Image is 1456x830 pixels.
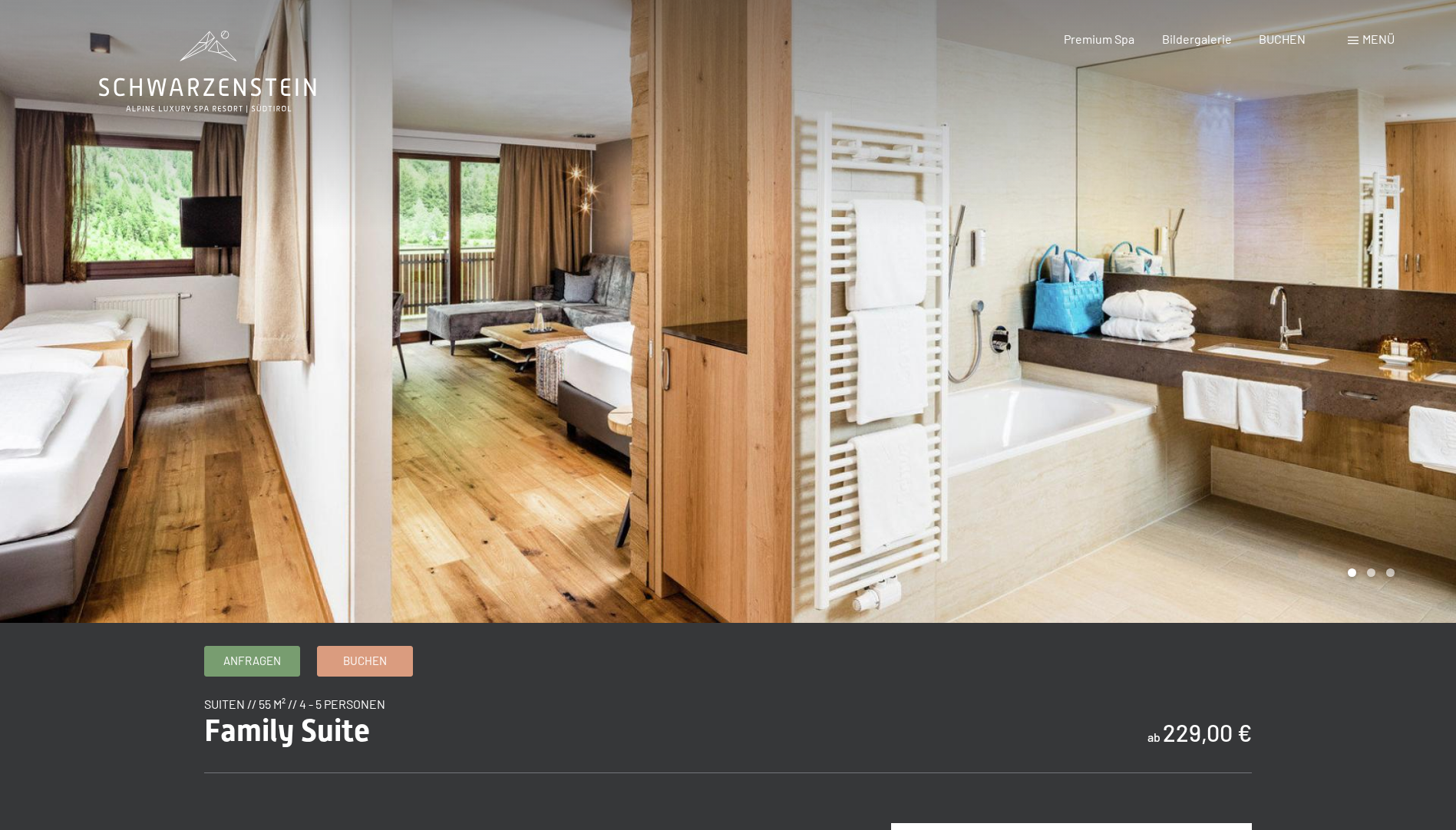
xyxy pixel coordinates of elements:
[204,713,370,749] span: Family Suite
[1147,730,1161,744] span: ab
[318,647,412,676] a: Buchen
[223,653,281,669] span: Anfragen
[1064,31,1134,46] a: Premium Spa
[1163,719,1252,746] b: 229,00 €
[343,653,387,669] span: Buchen
[204,697,385,711] span: Suiten // 55 m² // 4 - 5 Personen
[205,647,299,676] a: Anfragen
[1162,31,1232,46] a: Bildergalerie
[1259,31,1306,46] a: BUCHEN
[1362,31,1395,46] span: Menü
